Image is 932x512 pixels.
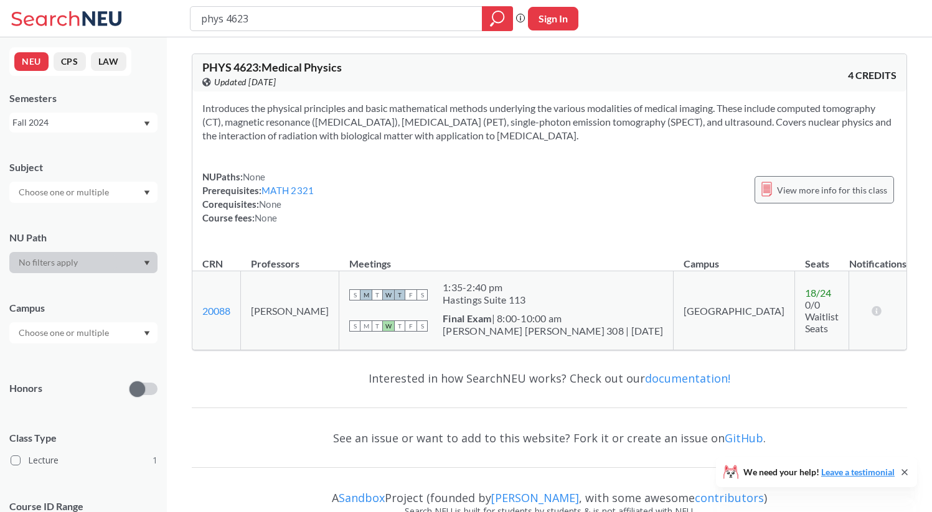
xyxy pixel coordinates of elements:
div: Hastings Suite 113 [443,294,526,306]
span: W [383,289,394,300]
div: NU Path [9,231,158,244]
span: S [417,289,428,300]
div: Interested in how SearchNEU works? Check out our [192,360,907,396]
div: Campus [9,301,158,315]
b: Final Exam [443,312,492,324]
span: 4 CREDITS [848,68,897,82]
span: We need your help! [743,468,895,477]
div: Semesters [9,91,158,105]
div: | 8:00-10:00 am [443,312,663,325]
span: W [383,320,394,332]
span: PHYS 4623 : Medical Physics [202,60,342,74]
a: 20088 [202,305,230,317]
section: Introduces the physical principles and basic mathematical methods underlying the various modaliti... [202,101,897,142]
span: T [372,320,383,332]
span: None [259,198,281,210]
svg: magnifying glass [490,10,505,27]
div: Subject [9,161,158,174]
button: Sign In [528,7,578,30]
input: Class, professor, course number, "phrase" [200,8,473,29]
th: Campus [674,244,795,271]
div: Dropdown arrow [9,252,158,273]
span: M [360,289,372,300]
span: T [394,289,405,300]
input: Choose one or multiple [12,325,117,340]
span: Updated [DATE] [214,75,276,89]
th: Notifications [849,244,907,271]
span: 18 / 24 [805,287,831,299]
button: NEU [14,52,49,71]
div: A Project (founded by , with some awesome ) [192,480,907,505]
th: Professors [241,244,339,271]
span: F [405,320,417,332]
p: Honors [9,381,42,396]
svg: Dropdown arrow [144,190,150,195]
span: S [417,320,428,332]
span: 1 [153,454,158,467]
th: Meetings [339,244,674,271]
div: Fall 2024 [12,116,143,129]
span: View more info for this class [777,182,887,198]
a: documentation! [645,371,730,386]
div: Dropdown arrow [9,322,158,343]
td: [PERSON_NAME] [241,271,339,350]
span: 0/0 Waitlist Seats [805,299,839,334]
span: T [372,289,383,300]
svg: Dropdown arrow [144,121,150,126]
span: None [243,171,265,182]
div: See an issue or want to add to this website? Fork it or create an issue on . [192,420,907,456]
div: Dropdown arrow [9,182,158,203]
div: [PERSON_NAME] [PERSON_NAME] 308 | [DATE] [443,325,663,337]
a: GitHub [725,431,763,445]
td: [GEOGRAPHIC_DATA] [674,271,795,350]
input: Choose one or multiple [12,185,117,200]
a: Sandbox [339,490,385,505]
th: Seats [795,244,849,271]
label: Lecture [11,452,158,468]
button: LAW [91,52,126,71]
svg: Dropdown arrow [144,331,150,336]
span: F [405,289,417,300]
svg: Dropdown arrow [144,261,150,266]
a: [PERSON_NAME] [491,490,579,505]
span: T [394,320,405,332]
span: S [349,289,360,300]
div: magnifying glass [482,6,513,31]
a: contributors [695,490,764,505]
span: Class Type [9,431,158,445]
div: NUPaths: Prerequisites: Corequisites: Course fees: [202,170,314,225]
span: None [255,212,277,223]
span: S [349,320,360,332]
a: Leave a testimonial [821,467,895,477]
button: CPS [54,52,86,71]
span: M [360,320,372,332]
div: 1:35 - 2:40 pm [443,281,526,294]
div: CRN [202,257,223,271]
div: Fall 2024Dropdown arrow [9,113,158,133]
a: MATH 2321 [261,185,314,196]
